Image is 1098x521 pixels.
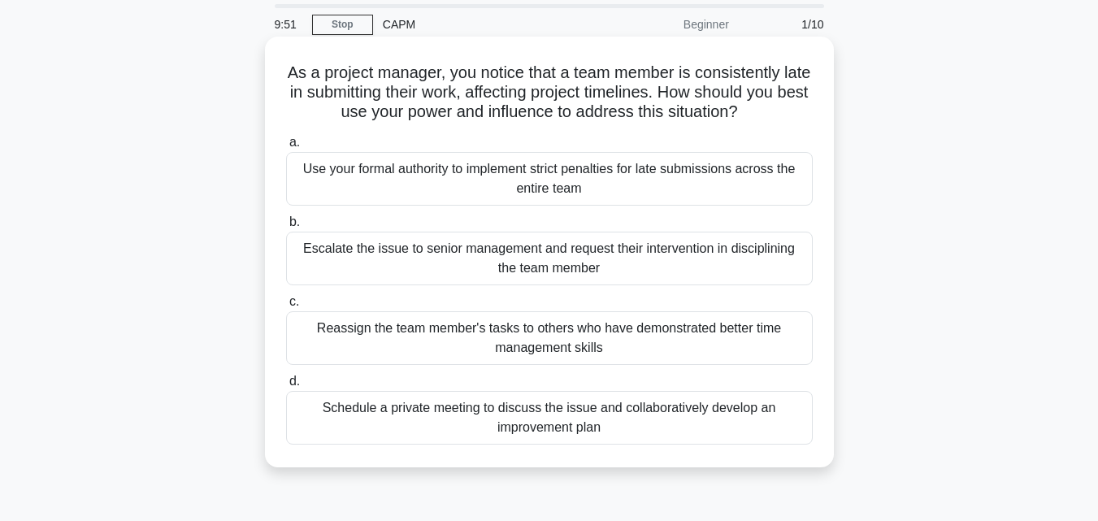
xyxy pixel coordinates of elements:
[286,152,813,206] div: Use your formal authority to implement strict penalties for late submissions across the entire team
[373,8,597,41] div: CAPM
[739,8,834,41] div: 1/10
[597,8,739,41] div: Beginner
[289,215,300,228] span: b.
[284,63,814,123] h5: As a project manager, you notice that a team member is consistently late in submitting their work...
[289,135,300,149] span: a.
[286,391,813,445] div: Schedule a private meeting to discuss the issue and collaboratively develop an improvement plan
[289,374,300,388] span: d.
[286,311,813,365] div: Reassign the team member's tasks to others who have demonstrated better time management skills
[286,232,813,285] div: Escalate the issue to senior management and request their intervention in disciplining the team m...
[289,294,299,308] span: c.
[265,8,312,41] div: 9:51
[312,15,373,35] a: Stop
